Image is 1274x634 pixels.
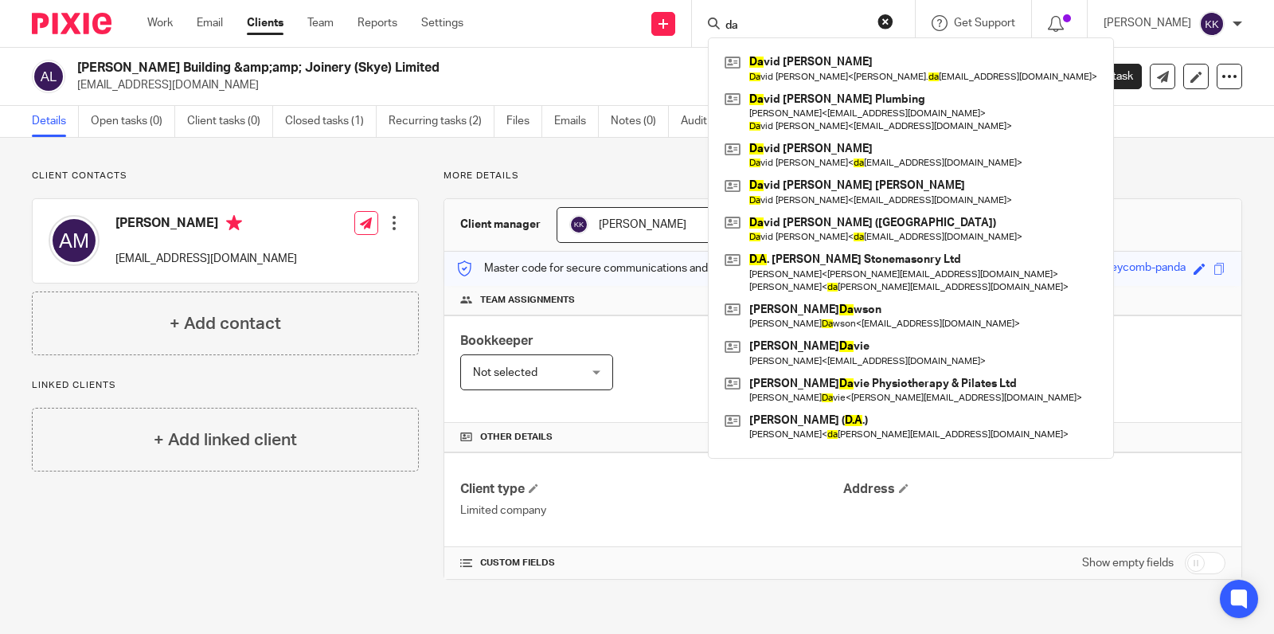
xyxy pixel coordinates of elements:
[77,60,836,76] h2: [PERSON_NAME] Building &amp;amp; Joinery (Skye) Limited
[460,557,842,569] h4: CUSTOM FIELDS
[307,15,334,31] a: Team
[154,428,297,452] h4: + Add linked client
[115,251,297,267] p: [EMAIL_ADDRESS][DOMAIN_NAME]
[877,14,893,29] button: Clear
[599,219,686,230] span: [PERSON_NAME]
[480,294,575,307] span: Team assignments
[460,217,541,233] h3: Client manager
[358,15,397,31] a: Reports
[32,106,79,137] a: Details
[91,106,175,137] a: Open tasks (0)
[954,18,1015,29] span: Get Support
[506,106,542,137] a: Files
[32,60,65,93] img: svg%3E
[77,77,1026,93] p: [EMAIL_ADDRESS][DOMAIN_NAME]
[32,379,419,392] p: Linked clients
[49,215,100,266] img: svg%3E
[480,431,553,444] span: Other details
[1199,11,1225,37] img: svg%3E
[460,335,533,347] span: Bookkeeper
[444,170,1242,182] p: More details
[1104,15,1191,31] p: [PERSON_NAME]
[681,106,742,137] a: Audit logs
[460,481,842,498] h4: Client type
[611,106,669,137] a: Notes (0)
[724,19,867,33] input: Search
[115,215,297,235] h4: [PERSON_NAME]
[1082,555,1174,571] label: Show empty fields
[843,481,1225,498] h4: Address
[32,13,111,34] img: Pixie
[473,367,537,378] span: Not selected
[32,170,419,182] p: Client contacts
[389,106,494,137] a: Recurring tasks (2)
[554,106,599,137] a: Emails
[456,260,731,276] p: Master code for secure communications and files
[460,503,842,519] p: Limited company
[187,106,273,137] a: Client tasks (0)
[569,215,588,234] img: svg%3E
[285,106,377,137] a: Closed tasks (1)
[247,15,283,31] a: Clients
[170,311,281,336] h4: + Add contact
[421,15,463,31] a: Settings
[197,15,223,31] a: Email
[147,15,173,31] a: Work
[226,215,242,231] i: Primary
